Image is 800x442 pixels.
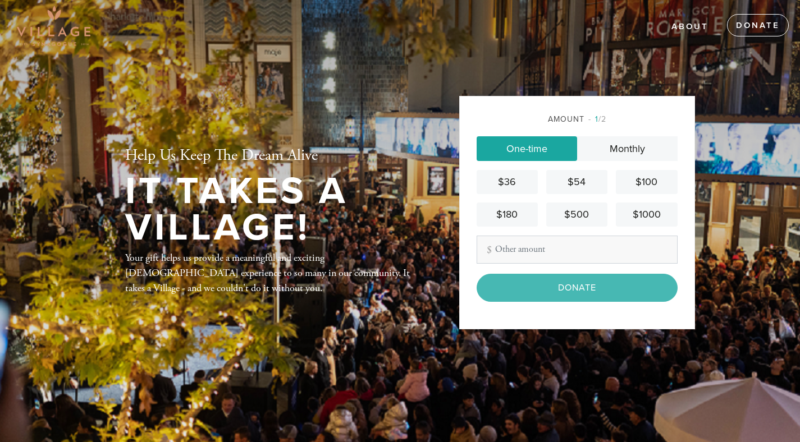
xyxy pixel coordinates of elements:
a: $54 [546,170,607,194]
a: About [663,16,717,38]
a: Monthly [577,136,678,161]
div: $500 [551,207,603,222]
a: $180 [477,202,538,227]
div: $1000 [620,207,673,222]
span: /2 [588,114,606,124]
h2: Help Us Keep The Dream Alive [125,146,423,165]
div: $54 [551,174,603,190]
input: Other amount [477,236,678,264]
div: $180 [481,207,533,222]
span: 1 [595,114,598,124]
a: $500 [546,202,607,227]
div: Your gift helps us provide a meaningful and exciting [DEMOGRAPHIC_DATA] experience to so many in ... [125,250,423,296]
a: One-time [477,136,577,161]
div: $100 [620,174,673,190]
a: Donate [727,14,789,36]
div: $36 [481,174,533,190]
a: $1000 [616,202,677,227]
a: $36 [477,170,538,194]
a: $100 [616,170,677,194]
div: Amount [477,113,678,125]
img: Village-sdquare-png-1_0.png [17,6,90,46]
h1: It Takes A Village! [125,173,423,246]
